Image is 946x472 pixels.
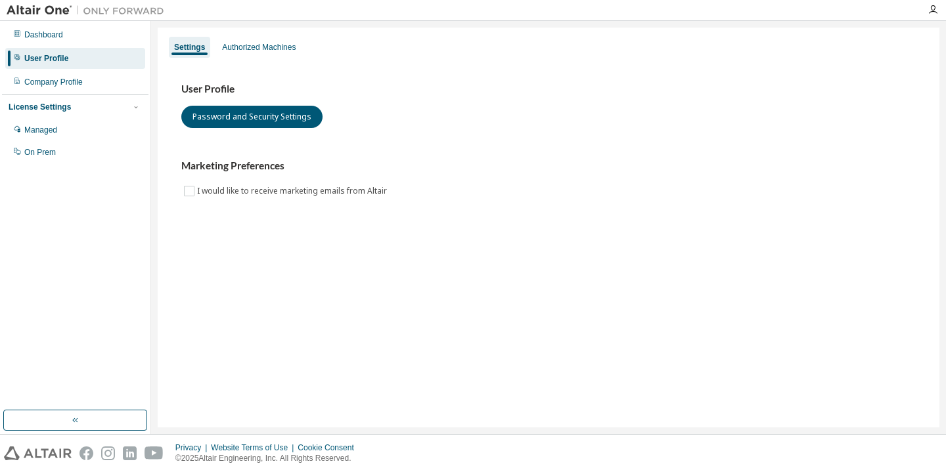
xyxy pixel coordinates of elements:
[24,147,56,158] div: On Prem
[175,442,211,453] div: Privacy
[145,446,164,460] img: youtube.svg
[197,183,390,199] label: I would like to receive marketing emails from Altair
[24,53,68,64] div: User Profile
[298,442,361,453] div: Cookie Consent
[181,106,323,128] button: Password and Security Settings
[79,446,93,460] img: facebook.svg
[211,442,298,453] div: Website Terms of Use
[123,446,137,460] img: linkedin.svg
[181,160,916,173] h3: Marketing Preferences
[4,446,72,460] img: altair_logo.svg
[222,42,296,53] div: Authorized Machines
[24,77,83,87] div: Company Profile
[24,30,63,40] div: Dashboard
[175,453,362,464] p: © 2025 Altair Engineering, Inc. All Rights Reserved.
[9,102,71,112] div: License Settings
[24,125,57,135] div: Managed
[101,446,115,460] img: instagram.svg
[174,42,205,53] div: Settings
[7,4,171,17] img: Altair One
[181,83,916,96] h3: User Profile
